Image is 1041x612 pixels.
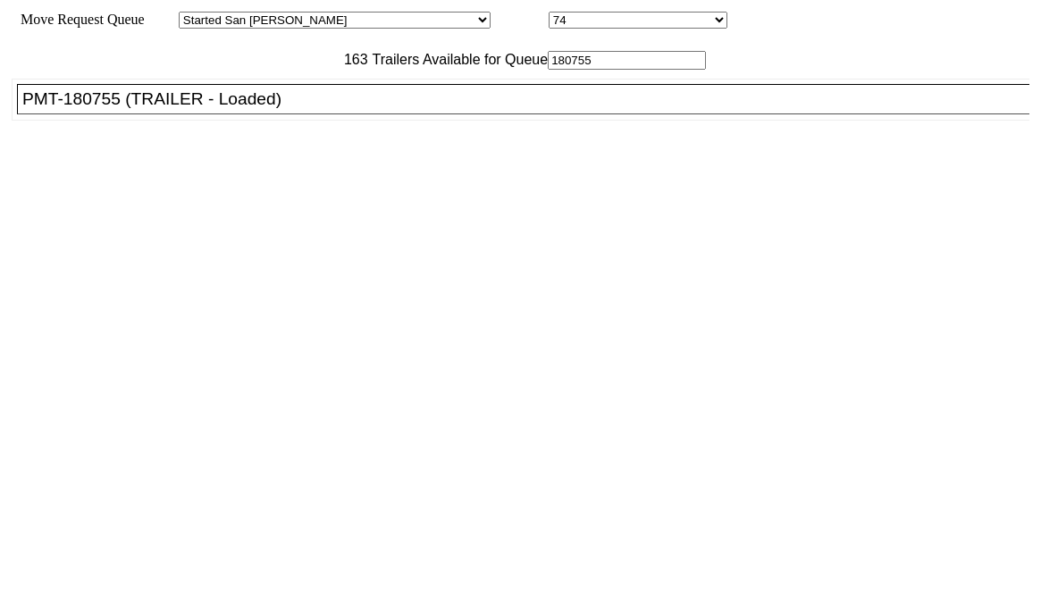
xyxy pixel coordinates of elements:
span: 163 [335,52,368,67]
span: Move Request Queue [12,12,145,27]
input: Filter Available Trailers [548,51,706,70]
div: PMT-180755 (TRAILER - Loaded) [22,89,1040,109]
span: Area [147,12,175,27]
span: Location [494,12,545,27]
span: Trailers Available for Queue [368,52,549,67]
